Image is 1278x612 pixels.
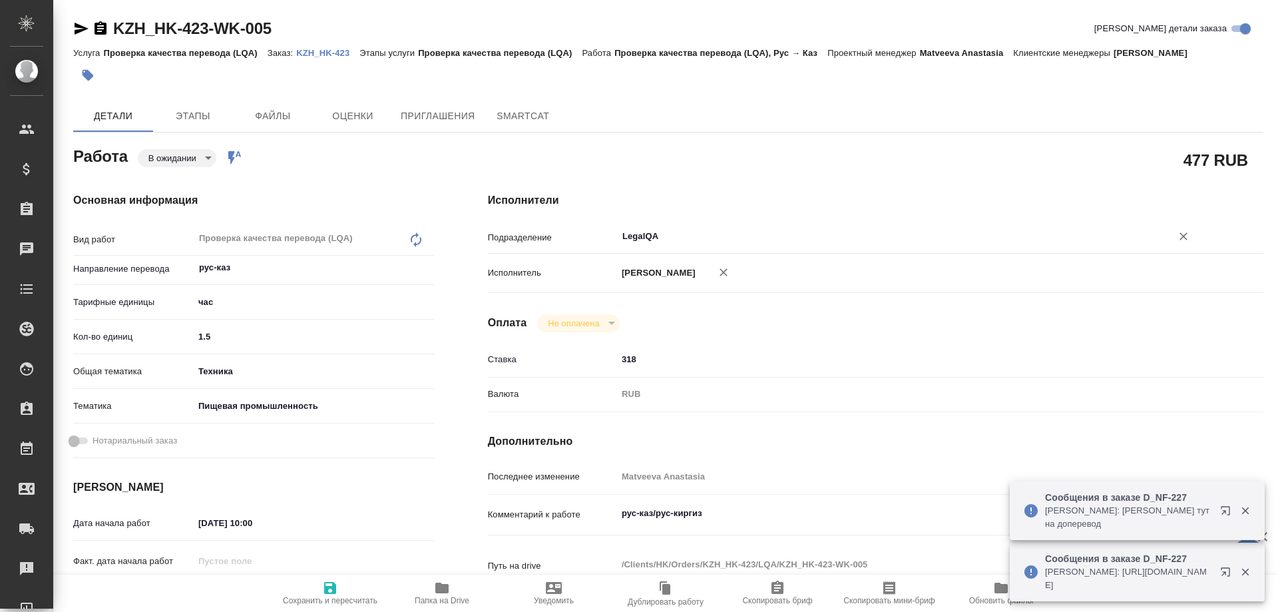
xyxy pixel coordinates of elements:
p: Клиентские менеджеры [1013,48,1114,58]
p: Сообщения в заказе D_NF-227 [1045,491,1211,504]
span: Папка на Drive [415,596,469,605]
button: Open [1191,235,1194,238]
button: Закрыть [1231,505,1259,517]
div: В ожидании [138,149,216,167]
span: Нотариальный заказ [93,434,177,448]
span: Файлы [241,108,305,125]
p: Общая тематика [73,365,194,378]
input: ✎ Введи что-нибудь [617,350,1199,369]
p: Исполнитель [488,266,617,280]
p: Проверка качества перевода (LQA) [103,48,267,58]
h4: [PERSON_NAME] [73,479,435,495]
a: KZH_HK-423-WK-005 [113,19,272,37]
p: Работа [582,48,614,58]
div: RUB [617,383,1199,406]
button: Дублировать работу [610,575,722,612]
p: Ставка [488,353,617,366]
div: Техника [194,360,435,383]
div: Пищевая промышленность [194,395,435,418]
p: Валюта [488,388,617,401]
span: Дублировать работу [628,597,704,607]
h4: Оплата [488,315,527,331]
h4: Исполнители [488,192,1263,208]
span: Оценки [321,108,385,125]
p: Тарифные единицы [73,296,194,309]
textarea: рус-каз/рус-киргиз [617,502,1199,525]
input: Пустое поле [194,551,310,571]
p: Путь на drive [488,559,617,573]
span: Сохранить и пересчитать [283,596,377,605]
p: Услуга [73,48,103,58]
button: Скопировать ссылку [93,21,108,37]
span: SmartCat [491,108,555,125]
p: Комментарий к работе [488,508,617,521]
h2: Работа [73,143,128,167]
textarea: /Clients/HK/Orders/KZH_HK-423/LQA/KZH_HK-423-WK-005 [617,553,1199,576]
span: [PERSON_NAME] детали заказа [1094,22,1227,35]
p: Вид работ [73,233,194,246]
p: KZH_HK-423 [296,48,359,58]
p: Подразделение [488,231,617,244]
p: Заказ: [268,48,296,58]
p: Последнее изменение [488,470,617,483]
p: Проверка качества перевода (LQA) [418,48,582,58]
button: Открыть в новой вкладке [1212,497,1244,529]
input: ✎ Введи что-нибудь [194,513,310,533]
button: Удалить исполнителя [709,258,738,287]
p: Дата начала работ [73,517,194,530]
p: Проверка качества перевода (LQA), Рус → Каз [614,48,827,58]
h4: Основная информация [73,192,435,208]
button: Закрыть [1231,566,1259,578]
p: Факт. дата начала работ [73,555,194,568]
span: Приглашения [401,108,475,125]
span: Уведомить [534,596,574,605]
button: Добавить тэг [73,61,103,90]
p: Этапы услуги [359,48,418,58]
p: Проектный менеджер [827,48,919,58]
p: Направление перевода [73,262,194,276]
span: Скопировать мини-бриф [843,596,935,605]
span: Детали [81,108,145,125]
button: Не оплачена [544,318,603,329]
span: Обновить файлы [969,596,1034,605]
div: В ожидании [537,314,619,332]
button: Обновить файлы [945,575,1057,612]
button: Открыть в новой вкладке [1212,559,1244,591]
input: Пустое поле [617,467,1199,486]
h4: Дополнительно [488,434,1263,450]
button: Скопировать бриф [722,575,833,612]
p: [PERSON_NAME]: [PERSON_NAME] тут на доперевод [1045,504,1211,531]
div: час [194,291,435,314]
p: [PERSON_NAME] [1114,48,1197,58]
button: Скопировать мини-бриф [833,575,945,612]
p: Тематика [73,400,194,413]
h2: 477 RUB [1183,149,1248,171]
button: Очистить [1174,227,1193,246]
button: В ожидании [144,153,200,164]
button: Сохранить и пересчитать [274,575,386,612]
span: Этапы [161,108,225,125]
a: KZH_HK-423 [296,47,359,58]
span: Скопировать бриф [742,596,812,605]
button: Open [427,266,430,269]
p: Кол-во единиц [73,330,194,344]
button: Скопировать ссылку для ЯМессенджера [73,21,89,37]
button: Папка на Drive [386,575,498,612]
p: [PERSON_NAME] [617,266,696,280]
p: Сообщения в заказе D_NF-227 [1045,552,1211,565]
p: [PERSON_NAME]: [URL][DOMAIN_NAME] [1045,565,1211,592]
button: Уведомить [498,575,610,612]
input: ✎ Введи что-нибудь [194,327,435,346]
p: Matveeva Anastasia [920,48,1014,58]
